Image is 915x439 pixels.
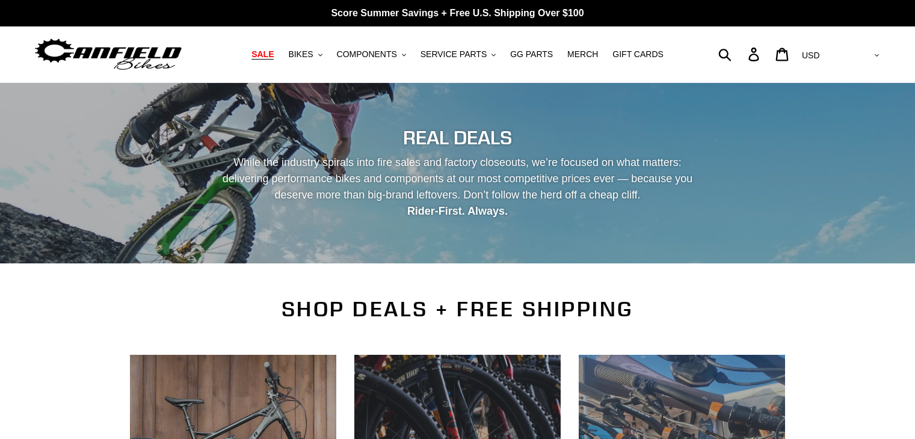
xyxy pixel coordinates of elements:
[407,205,508,217] strong: Rider-First. Always.
[130,126,786,149] h2: REAL DEALS
[561,46,604,63] a: MERCH
[337,49,397,60] span: COMPONENTS
[245,46,280,63] a: SALE
[504,46,559,63] a: GG PARTS
[288,49,313,60] span: BIKES
[130,296,786,322] h2: SHOP DEALS + FREE SHIPPING
[251,49,274,60] span: SALE
[282,46,328,63] button: BIKES
[612,49,664,60] span: GIFT CARDS
[567,49,598,60] span: MERCH
[212,155,704,219] p: While the industry spirals into fire sales and factory closeouts, we’re focused on what matters: ...
[421,49,487,60] span: SERVICE PARTS
[510,49,553,60] span: GG PARTS
[725,41,756,67] input: Search
[414,46,502,63] button: SERVICE PARTS
[606,46,670,63] a: GIFT CARDS
[33,35,183,73] img: Canfield Bikes
[331,46,412,63] button: COMPONENTS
